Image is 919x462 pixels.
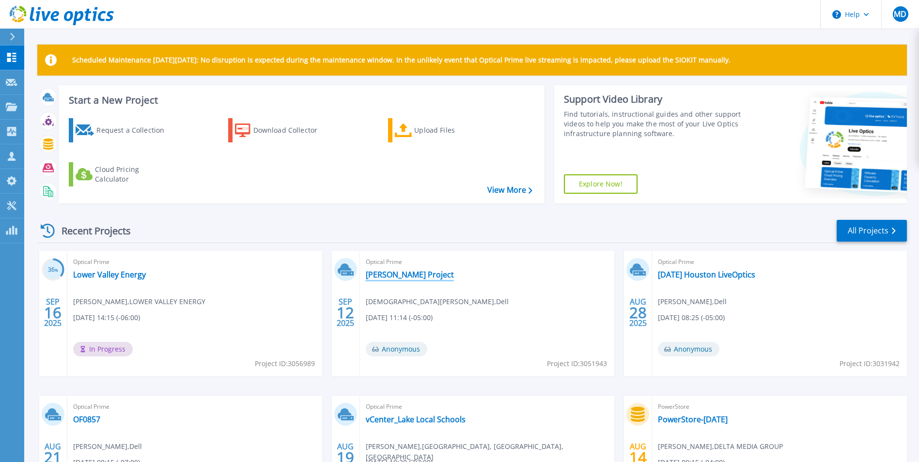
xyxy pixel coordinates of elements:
span: Project ID: 3051943 [547,358,607,369]
span: % [55,267,58,273]
span: [DATE] 08:25 (-05:00) [658,312,725,323]
div: Recent Projects [37,219,144,243]
a: Explore Now! [564,174,638,194]
a: View More [487,185,532,195]
span: PowerStore [658,401,901,412]
div: Download Collector [253,121,331,140]
span: 14 [629,453,647,462]
a: OF0857 [73,415,100,424]
a: PowerStore-[DATE] [658,415,728,424]
span: [DATE] 14:15 (-06:00) [73,312,140,323]
span: 19 [337,453,354,462]
span: [PERSON_NAME] , Dell [73,441,142,452]
span: [PERSON_NAME] , Dell [658,296,727,307]
span: 21 [44,453,62,462]
p: Scheduled Maintenance [DATE][DATE]: No disruption is expected during the maintenance window. In t... [72,56,731,64]
span: Anonymous [366,342,427,356]
a: Request a Collection [69,118,177,142]
a: [DATE] Houston LiveOptics [658,270,755,279]
span: Project ID: 3056989 [255,358,315,369]
div: Upload Files [414,121,492,140]
div: SEP 2025 [336,295,355,330]
div: Request a Collection [96,121,174,140]
span: [DEMOGRAPHIC_DATA][PERSON_NAME] , Dell [366,296,509,307]
span: Optical Prime [73,257,316,267]
span: In Progress [73,342,133,356]
span: Optical Prime [658,257,901,267]
span: 28 [629,308,647,317]
span: Optical Prime [73,401,316,412]
a: vCenter_Lake Local Schools [366,415,466,424]
span: Optical Prime [366,401,609,412]
span: MD [894,10,906,18]
a: Cloud Pricing Calculator [69,162,177,186]
div: SEP 2025 [44,295,62,330]
span: Project ID: 3031942 [840,358,900,369]
h3: 36 [42,264,64,276]
a: [PERSON_NAME] Project [366,270,454,279]
div: Cloud Pricing Calculator [95,165,172,184]
h3: Start a New Project [69,95,532,106]
div: AUG 2025 [629,295,647,330]
span: 16 [44,308,62,317]
span: 12 [337,308,354,317]
a: Upload Files [388,118,496,142]
a: Lower Valley Energy [73,270,146,279]
div: Support Video Library [564,93,744,106]
span: [PERSON_NAME] , DELTA MEDIA GROUP [658,441,783,452]
span: [PERSON_NAME] , LOWER VALLEY ENERGY [73,296,205,307]
a: All Projects [837,220,907,242]
span: [DATE] 11:14 (-05:00) [366,312,433,323]
div: Find tutorials, instructional guides and other support videos to help you make the most of your L... [564,109,744,139]
span: Anonymous [658,342,719,356]
a: Download Collector [228,118,336,142]
span: Optical Prime [366,257,609,267]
